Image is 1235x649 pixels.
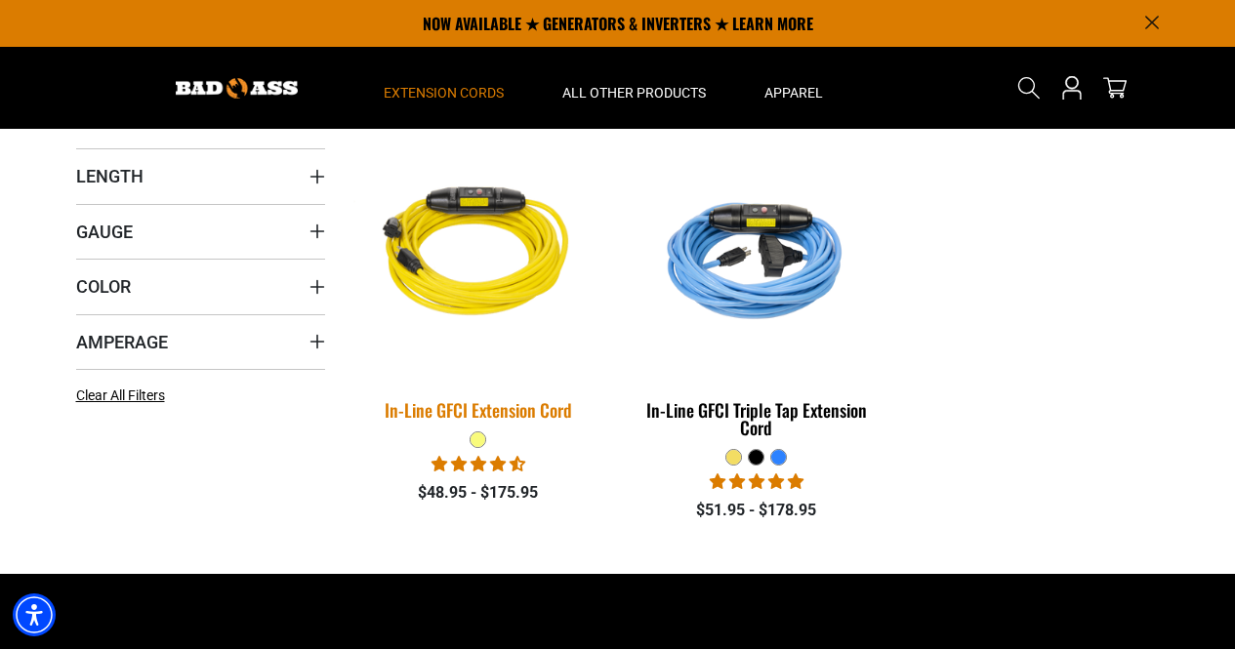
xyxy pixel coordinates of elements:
span: 5.00 stars [710,472,803,491]
a: Light Blue In-Line GFCI Triple Tap Extension Cord [632,134,881,448]
h2: Categories: [76,102,211,133]
img: Yellow [342,131,615,381]
div: $48.95 - $175.95 [354,481,603,505]
summary: Extension Cords [354,47,533,129]
summary: Length [76,148,325,203]
span: Length [76,165,144,187]
summary: Search [1013,72,1045,103]
a: Yellow In-Line GFCI Extension Cord [354,134,603,430]
span: Apparel [764,84,823,101]
span: Color [76,275,131,298]
div: Accessibility Menu [13,593,56,636]
span: 4.62 stars [432,455,525,473]
span: Clear All Filters [76,387,165,403]
div: In-Line GFCI Triple Tap Extension Cord [632,401,881,436]
summary: Color [76,259,325,313]
div: In-Line GFCI Extension Cord [354,401,603,419]
a: cart [1099,76,1131,100]
span: Amperage [76,331,168,353]
summary: Amperage [76,314,325,369]
a: Clear All Filters [76,385,173,406]
summary: All Other Products [533,47,735,129]
img: Light Blue [634,143,880,368]
summary: Apparel [735,47,852,129]
span: Gauge [76,221,133,243]
img: Bad Ass Extension Cords [176,78,298,99]
summary: Gauge [76,204,325,259]
span: Extension Cords [384,84,504,101]
span: All Other Products [562,84,706,101]
div: $51.95 - $178.95 [632,499,881,522]
a: Open this option [1056,47,1088,129]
